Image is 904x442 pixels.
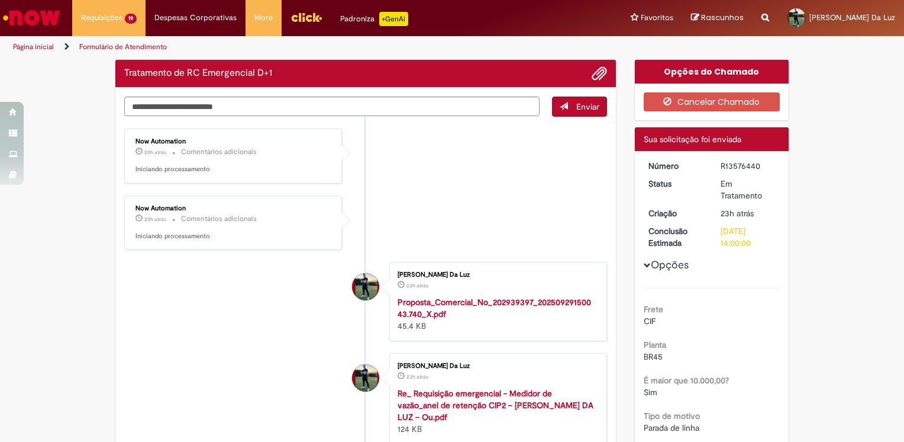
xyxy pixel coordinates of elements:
[644,422,699,433] span: Parada de linha
[290,8,322,26] img: click_logo_yellow_360x200.png
[721,225,776,249] div: [DATE] 14:00:00
[135,205,332,212] div: Now Automation
[406,373,428,380] span: 23h atrás
[352,273,379,300] div: Renan Oliveira Da Luz
[721,208,754,219] time: 29/09/2025 12:05:01
[144,149,166,156] span: 20h atrás
[592,66,607,81] button: Adicionar anexos
[644,92,780,111] button: Cancelar Chamado
[79,42,167,52] a: Formulário de Atendimento
[635,60,789,84] div: Opções do Chamado
[124,68,272,79] h2: Tratamento de RC Emergencial D+1 Histórico de tíquete
[144,149,166,156] time: 29/09/2025 15:06:35
[398,387,595,435] div: 124 KB
[644,316,656,326] span: CIF
[721,207,776,219] div: 29/09/2025 12:05:01
[644,304,663,315] b: Frete
[721,160,776,172] div: R13576440
[125,14,137,24] span: 19
[398,296,595,332] div: 45.4 KB
[640,178,712,190] dt: Status
[398,363,595,370] div: [PERSON_NAME] Da Luz
[181,214,257,224] small: Comentários adicionais
[640,160,712,172] dt: Número
[352,364,379,392] div: Renan Oliveira Da Luz
[644,387,657,398] span: Sim
[644,411,700,421] b: Tipo de motivo
[124,97,540,117] textarea: Digite sua mensagem aqui...
[644,351,663,362] span: BR45
[81,12,122,24] span: Requisições
[644,134,741,145] span: Sua solicitação foi enviada
[9,36,594,58] ul: Trilhas de página
[406,282,428,289] span: 23h atrás
[398,388,593,422] a: Re_ Requisição emergencial - Medidor de vazão_anel de retenção CIP2 – [PERSON_NAME] DA LUZ – Ou.pdf
[809,12,895,23] span: [PERSON_NAME] Da Luz
[379,12,408,26] p: +GenAi
[181,147,257,157] small: Comentários adicionais
[406,373,428,380] time: 29/09/2025 12:04:36
[135,138,332,145] div: Now Automation
[144,216,166,223] span: 20h atrás
[644,339,666,350] b: Planta
[406,282,428,289] time: 29/09/2025 12:04:53
[398,297,591,319] a: Proposta_Comercial_No_202939397_20250929150043.740_X.pdf
[640,207,712,219] dt: Criação
[576,101,599,112] span: Enviar
[644,375,729,386] b: É maior que 10.000,00?
[552,97,607,117] button: Enviar
[398,271,595,278] div: [PERSON_NAME] Da Luz
[721,178,776,201] div: Em Tratamento
[1,6,62,30] img: ServiceNow
[691,12,744,24] a: Rascunhos
[640,225,712,249] dt: Conclusão Estimada
[135,232,332,241] p: Iniciando processamento
[144,216,166,223] time: 29/09/2025 15:01:04
[135,165,332,174] p: Iniciando processamento
[254,12,273,24] span: More
[340,12,408,26] div: Padroniza
[721,208,754,219] span: 23h atrás
[641,12,673,24] span: Favoritos
[154,12,237,24] span: Despesas Corporativas
[13,42,54,52] a: Página inicial
[701,12,744,23] span: Rascunhos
